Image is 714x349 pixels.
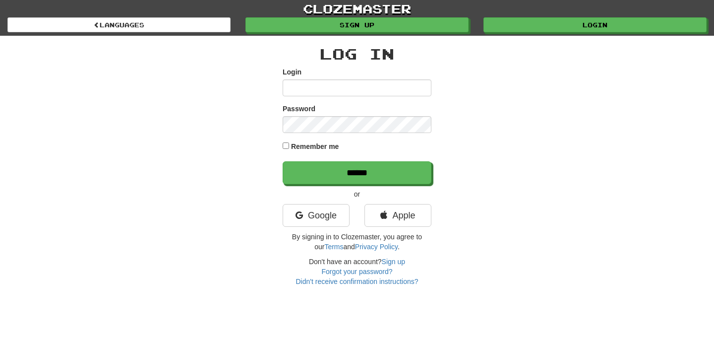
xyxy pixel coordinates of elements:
[283,204,350,227] a: Google
[382,258,405,266] a: Sign up
[283,189,431,199] p: or
[296,278,418,285] a: Didn't receive confirmation instructions?
[283,257,431,286] div: Don't have an account?
[321,268,392,276] a: Forgot your password?
[355,243,398,251] a: Privacy Policy
[483,17,707,32] a: Login
[324,243,343,251] a: Terms
[283,232,431,252] p: By signing in to Clozemaster, you agree to our and .
[7,17,231,32] a: Languages
[245,17,469,32] a: Sign up
[283,67,301,77] label: Login
[283,46,431,62] h2: Log In
[283,104,315,114] label: Password
[364,204,431,227] a: Apple
[291,141,339,151] label: Remember me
